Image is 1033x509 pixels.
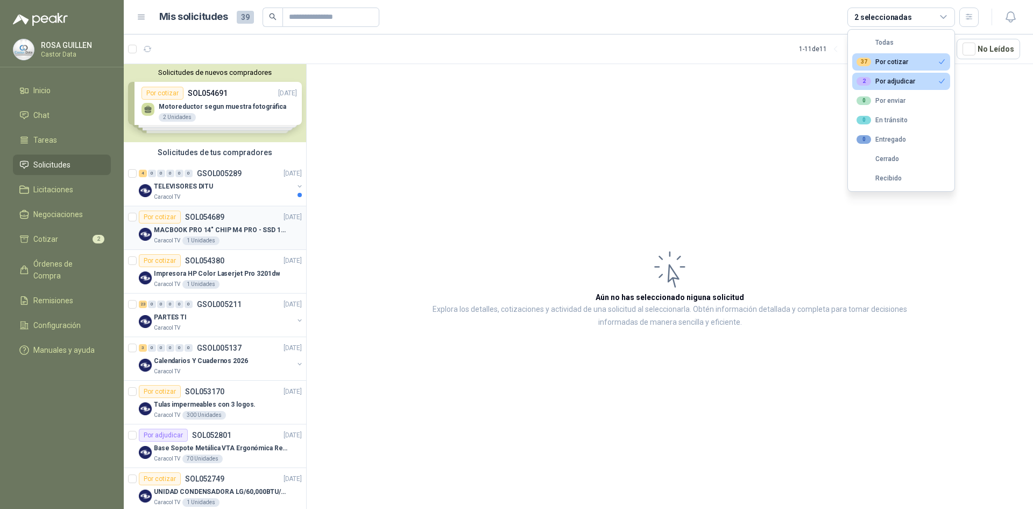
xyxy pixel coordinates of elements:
[185,170,193,177] div: 0
[139,402,152,415] img: Company Logo
[154,280,180,289] p: Caracol TV
[154,236,180,245] p: Caracol TV
[197,344,242,352] p: GSOL005137
[284,387,302,397] p: [DATE]
[197,301,242,308] p: GSOL005211
[154,182,213,192] p: TELEVISORES DITU
[157,344,165,352] div: 0
[857,155,899,163] div: Cerrado
[13,80,111,101] a: Inicio
[154,225,288,235] p: MACBOOK PRO 14" CHIP M4 PRO - SSD 1TB RAM 24GB
[857,39,894,46] div: Todas
[13,340,111,360] a: Manuales y ayuda
[596,291,744,303] h3: Aún no has seleccionado niguna solicitud
[139,315,152,328] img: Company Logo
[33,295,73,306] span: Remisiones
[124,424,306,468] a: Por adjudicarSOL052801[DATE] Company LogoBase Sopote Metálica VTA Ergonómica Retráctil para Portá...
[139,359,152,372] img: Company Logo
[852,131,950,148] button: 0Entregado
[139,341,304,376] a: 3 0 0 0 0 0 GSOL005137[DATE] Company LogoCalendarios Y Cuadernos 2026Caracol TV
[185,213,224,221] p: SOL054689
[139,254,181,267] div: Por cotizar
[33,258,101,282] span: Órdenes de Compra
[182,280,220,289] div: 1 Unidades
[857,135,906,144] div: Entregado
[284,430,302,441] p: [DATE]
[854,11,912,23] div: 2 seleccionadas
[284,474,302,484] p: [DATE]
[13,130,111,150] a: Tareas
[124,250,306,294] a: Por cotizarSOL054380[DATE] Company LogoImpresora HP Color Laserjet Pro 3201dwCaracol TV1 Unidades
[185,301,193,308] div: 0
[852,170,950,187] button: Recibido
[852,53,950,71] button: 37Por cotizar
[269,13,277,20] span: search
[139,228,152,241] img: Company Logo
[182,498,220,507] div: 1 Unidades
[33,208,83,220] span: Negociaciones
[166,344,174,352] div: 0
[33,85,51,96] span: Inicio
[148,301,156,308] div: 0
[154,411,180,420] p: Caracol TV
[33,159,70,171] span: Solicitudes
[93,235,104,243] span: 2
[284,299,302,310] p: [DATE]
[41,41,108,49] p: ROSA GUILLEN
[139,429,188,442] div: Por adjudicar
[857,58,871,66] div: 37
[857,77,871,86] div: 2
[13,254,111,286] a: Órdenes de Compra
[857,58,908,66] div: Por cotizar
[13,229,111,249] a: Cotizar2
[154,443,288,454] p: Base Sopote Metálica VTA Ergonómica Retráctil para Portátil
[154,324,180,332] p: Caracol TV
[284,212,302,222] p: [DATE]
[148,170,156,177] div: 0
[139,211,181,224] div: Por cotizar
[157,170,165,177] div: 0
[166,301,174,308] div: 0
[852,73,950,90] button: 2Por adjudicar
[166,170,174,177] div: 0
[857,135,871,144] div: 0
[13,315,111,336] a: Configuración
[41,51,108,58] p: Castor Data
[124,206,306,250] a: Por cotizarSOL054689[DATE] Company LogoMACBOOK PRO 14" CHIP M4 PRO - SSD 1TB RAM 24GBCaracol TV1 ...
[128,68,302,76] button: Solicitudes de nuevos compradores
[13,155,111,175] a: Solicitudes
[175,301,183,308] div: 0
[13,39,34,60] img: Company Logo
[139,271,152,284] img: Company Logo
[852,111,950,129] button: 0En tránsito
[197,170,242,177] p: GSOL005289
[957,39,1020,59] button: No Leídos
[159,9,228,25] h1: Mis solicitudes
[148,344,156,352] div: 0
[33,344,95,356] span: Manuales y ayuda
[154,269,280,279] p: Impresora HP Color Laserjet Pro 3201dw
[857,116,908,124] div: En tránsito
[124,142,306,163] div: Solicitudes de tus compradores
[154,312,187,323] p: PARTES TI
[185,257,224,264] p: SOL054380
[139,344,147,352] div: 3
[852,150,950,168] button: Cerrado
[139,301,147,308] div: 23
[852,92,950,109] button: 0Por enviar
[192,431,231,439] p: SOL052801
[33,184,73,196] span: Licitaciones
[154,498,180,507] p: Caracol TV
[857,175,902,182] div: Recibido
[857,116,871,124] div: 0
[182,455,223,463] div: 70 Unidades
[185,475,224,483] p: SOL052749
[414,303,925,329] p: Explora los detalles, cotizaciones y actividad de una solicitud al seleccionarla. Obtén informaci...
[154,487,288,497] p: UNIDAD CONDENSADORA LG/60,000BTU/220V/R410A: I
[799,40,861,58] div: 1 - 11 de 11
[139,490,152,503] img: Company Logo
[852,34,950,51] button: Todas
[139,184,152,197] img: Company Logo
[175,344,183,352] div: 0
[13,290,111,311] a: Remisiones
